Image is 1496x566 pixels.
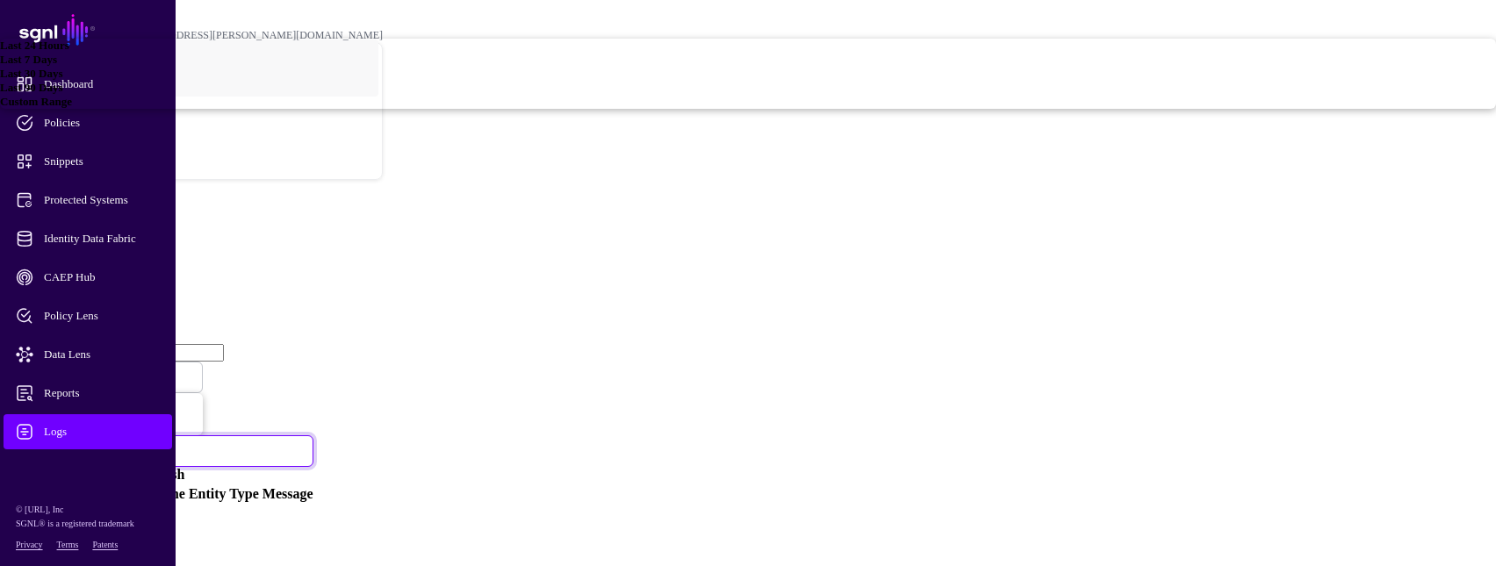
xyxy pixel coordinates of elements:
span: Policies [16,114,188,132]
a: Admin [4,453,172,488]
div: Log out [36,153,382,166]
p: © [URL], Inc [16,503,160,517]
span: Policy Lens [16,307,188,325]
a: Privacy [16,540,43,549]
span: Reports [16,384,188,402]
a: Data Lens [4,337,172,372]
a: Terms [57,540,79,549]
th: Entity Type [188,485,260,503]
div: [PERSON_NAME][EMAIL_ADDRESS][PERSON_NAME][DOMAIN_NAME] [35,29,383,42]
span: Logs [16,423,188,441]
a: Policy Lens [4,298,172,333]
a: CAEP Hub [4,260,172,295]
a: Logs [4,414,172,449]
a: SGNL [11,11,165,49]
span: Protected Systems [16,191,188,209]
a: Reports [4,376,172,411]
a: POC [36,91,382,147]
a: Snippets [4,144,172,179]
a: Patents [92,540,118,549]
a: Identity Data Fabric [4,221,172,256]
span: CAEP Hub [16,269,188,286]
h2: Logs [7,206,1489,230]
span: Identity Data Fabric [16,230,188,247]
a: Protected Systems [4,183,172,218]
p: SGNL® is a registered trademark [16,517,160,531]
a: Policies [4,105,172,140]
span: Snippets [16,153,188,170]
span: Data Lens [16,346,188,363]
th: Message [262,485,314,503]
